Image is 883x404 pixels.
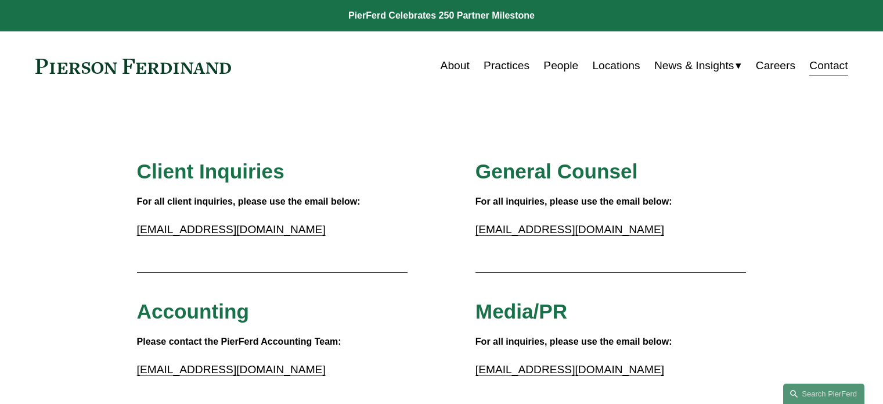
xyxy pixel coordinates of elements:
a: [EMAIL_ADDRESS][DOMAIN_NAME] [137,223,326,235]
a: folder dropdown [654,55,742,77]
a: [EMAIL_ADDRESS][DOMAIN_NAME] [475,223,664,235]
a: [EMAIL_ADDRESS][DOMAIN_NAME] [475,363,664,376]
strong: For all inquiries, please use the email below: [475,337,672,346]
a: Contact [809,55,848,77]
span: Accounting [137,300,250,323]
strong: Please contact the PierFerd Accounting Team: [137,337,341,346]
a: People [543,55,578,77]
a: Locations [592,55,640,77]
span: Media/PR [475,300,567,323]
a: Careers [756,55,795,77]
strong: For all client inquiries, please use the email below: [137,196,361,206]
a: About [441,55,470,77]
span: News & Insights [654,56,734,76]
a: [EMAIL_ADDRESS][DOMAIN_NAME] [137,363,326,376]
a: Search this site [783,384,864,404]
span: General Counsel [475,160,638,183]
strong: For all inquiries, please use the email below: [475,196,672,206]
span: Client Inquiries [137,160,284,183]
a: Practices [484,55,529,77]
